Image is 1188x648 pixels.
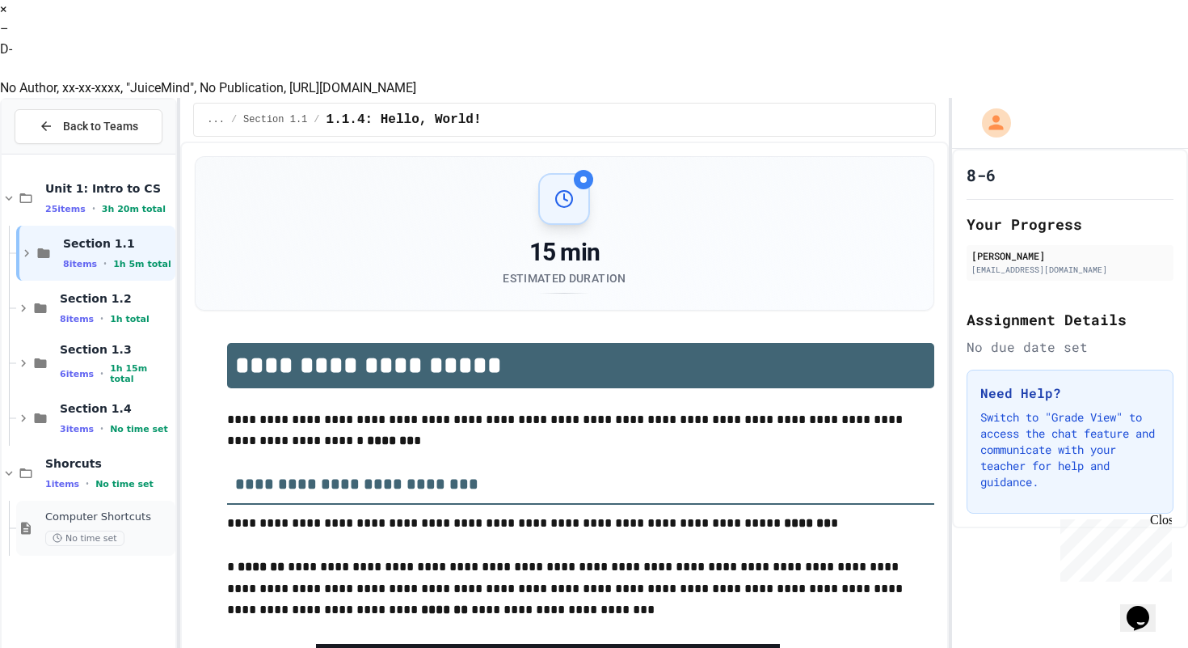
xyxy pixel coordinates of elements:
[967,213,1173,235] h2: Your Progress
[60,423,94,434] span: 3 items
[60,291,172,306] span: Section 1.2
[326,110,482,129] span: 1.1.4: Hello, World!
[6,6,112,103] div: Chat with us now!Close
[92,202,95,215] span: •
[60,313,94,324] span: 8 items
[102,203,166,214] span: 3h 20m total
[45,203,86,214] span: 25 items
[45,478,79,489] span: 1 items
[967,308,1173,331] h2: Assignment Details
[980,409,1160,490] p: Switch to "Grade View" to access the chat feature and communicate with your teacher for help and ...
[971,264,1169,276] div: [EMAIL_ADDRESS][DOMAIN_NAME]
[113,258,171,269] span: 1h 5m total
[980,383,1160,403] h3: Need Help?
[45,510,172,524] span: Computer Shortcuts
[45,181,172,196] span: Unit 1: Intro to CS
[1054,513,1172,582] iframe: chat widget
[207,113,225,126] span: ...
[110,363,172,384] span: 1h 15m total
[971,248,1169,263] div: [PERSON_NAME]
[95,478,154,489] span: No time set
[503,238,626,267] div: 15 min
[63,118,138,135] span: Back to Teams
[15,109,162,144] button: Back to Teams
[110,423,168,434] span: No time set
[60,401,172,416] span: Section 1.4
[45,531,124,546] span: No time set
[63,258,97,269] span: 8 items
[86,477,89,490] span: •
[100,422,103,435] span: •
[967,163,996,186] h1: 8-6
[503,270,626,286] div: Estimated Duration
[103,257,107,270] span: •
[110,313,150,324] span: 1h total
[231,113,237,126] span: /
[60,341,172,356] span: Section 1.3
[60,368,94,379] span: 6 items
[243,113,307,126] span: Section 1.1
[314,113,319,126] span: /
[100,367,103,380] span: •
[45,456,172,471] span: Shorcuts
[965,104,1015,142] div: My Account
[63,236,172,251] span: Section 1.1
[100,312,103,325] span: •
[1120,583,1172,632] iframe: chat widget
[967,337,1173,357] div: No due date set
